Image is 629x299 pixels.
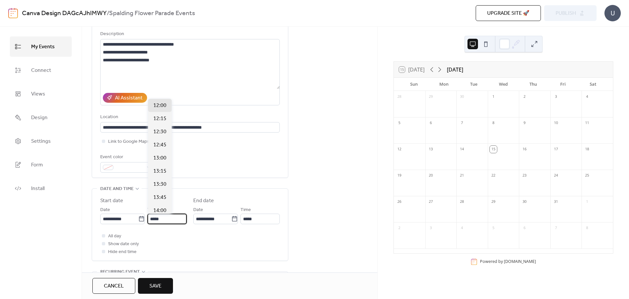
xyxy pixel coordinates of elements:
button: Save [138,278,173,294]
span: Time [147,206,158,214]
div: 8 [490,119,497,127]
span: All day [108,232,121,240]
span: Time [240,206,251,214]
span: Hide end time [108,248,137,256]
div: AI Assistant [115,94,143,102]
span: 12:30 [153,128,166,136]
span: 13:00 [153,154,166,162]
div: 12 [396,146,403,153]
div: 11 [583,119,591,127]
div: 2 [396,224,403,232]
span: Recurring event [100,268,140,276]
div: Description [100,30,278,38]
span: 14:00 [153,207,166,215]
div: 28 [396,93,403,100]
div: Powered by [480,259,536,264]
span: Date [100,206,110,214]
div: 27 [427,198,434,205]
div: Thu [518,78,548,91]
div: 6 [427,119,434,127]
div: End date [193,197,214,205]
div: Fri [548,78,578,91]
div: 26 [396,198,403,205]
span: 13:45 [153,194,166,202]
div: 24 [552,172,560,179]
div: 18 [583,146,591,153]
span: Show date only [108,240,139,248]
span: 12:45 [153,141,166,149]
div: U [604,5,621,21]
span: 13:30 [153,181,166,188]
div: 2 [521,93,528,100]
span: Settings [31,136,51,147]
div: 9 [521,119,528,127]
div: 30 [458,93,466,100]
div: Event color [100,153,153,161]
span: My Events [31,42,55,52]
div: 23 [521,172,528,179]
span: 12:15 [153,115,166,123]
div: 7 [552,224,560,232]
span: Connect [31,65,51,76]
div: 1 [583,198,591,205]
div: 17 [552,146,560,153]
div: 30 [521,198,528,205]
span: 13:15 [153,167,166,175]
span: Install [31,183,45,194]
span: Cancel [104,282,124,290]
a: Form [10,155,72,175]
div: 28 [458,198,466,205]
div: 3 [427,224,434,232]
div: Tue [459,78,488,91]
div: 19 [396,172,403,179]
div: [DATE] [447,66,463,74]
button: Cancel [92,278,135,294]
div: 29 [427,93,434,100]
div: 6 [521,224,528,232]
div: 29 [490,198,497,205]
a: Views [10,84,72,104]
div: 7 [458,119,466,127]
div: 10 [552,119,560,127]
a: [DOMAIN_NAME] [504,259,536,264]
div: Start date [100,197,123,205]
span: Form [31,160,43,170]
div: Location [100,113,278,121]
span: Save [149,282,162,290]
div: 4 [458,224,466,232]
span: Design [31,113,48,123]
a: Canva Design DAGcAJhIMWY [22,7,107,20]
div: 25 [583,172,591,179]
div: 14 [458,146,466,153]
div: 31 [552,198,560,205]
span: Link to Google Maps [108,138,149,146]
button: Upgrade site 🚀 [476,5,541,21]
div: 5 [490,224,497,232]
img: logo [8,8,18,18]
a: My Events [10,36,72,57]
div: 16 [521,146,528,153]
div: 15 [490,146,497,153]
b: / [107,7,109,20]
div: Sun [399,78,429,91]
span: Views [31,89,45,99]
a: Install [10,178,72,199]
span: Upgrade site 🚀 [487,10,529,17]
div: 22 [490,172,497,179]
b: Spalding Flower Parade Events [109,7,195,20]
span: Date [193,206,203,214]
div: 13 [427,146,434,153]
span: Date and time [100,185,134,193]
span: 12:00 [153,102,166,110]
a: Design [10,107,72,128]
a: Settings [10,131,72,151]
a: Connect [10,60,72,80]
div: 3 [552,93,560,100]
div: 5 [396,119,403,127]
div: Mon [429,78,459,91]
div: 21 [458,172,466,179]
div: Wed [488,78,518,91]
div: 20 [427,172,434,179]
button: AI Assistant [103,93,147,103]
